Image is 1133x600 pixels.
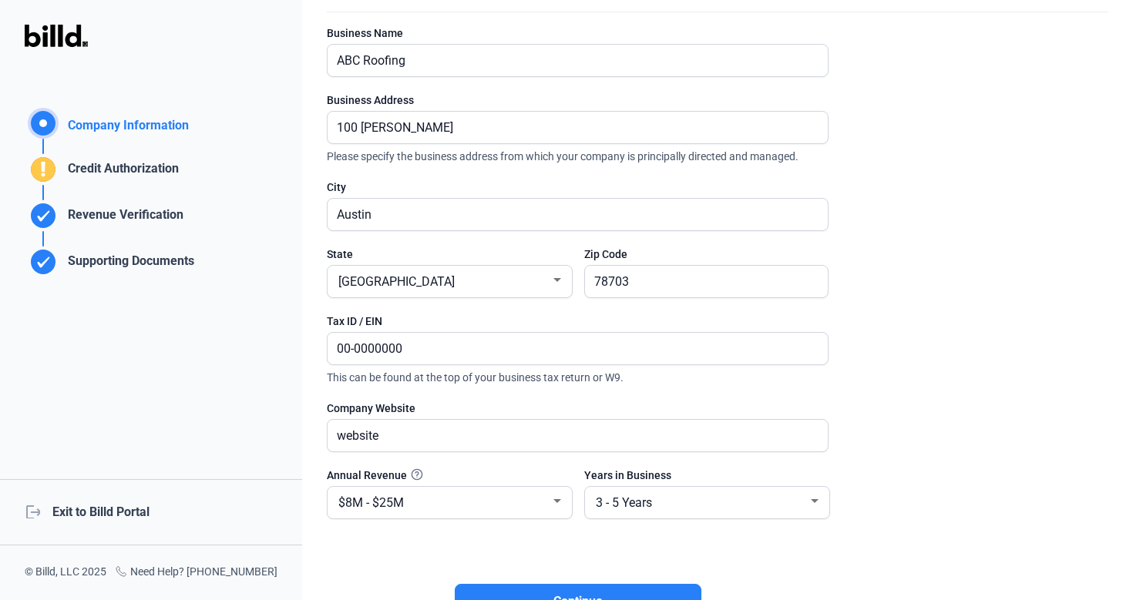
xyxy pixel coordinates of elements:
[62,116,189,139] div: Company Information
[327,25,829,41] div: Business Name
[338,495,404,510] span: $8M - $25M
[327,401,829,416] div: Company Website
[327,179,829,195] div: City
[327,313,829,329] div: Tax ID / EIN
[584,468,829,483] div: Years in Business
[328,333,811,364] input: XX-XXXXXXX
[596,495,652,510] span: 3 - 5 Years
[25,503,40,518] mat-icon: logout
[327,468,571,483] div: Annual Revenue
[584,246,829,262] div: Zip Code
[25,564,106,582] div: © Billd, LLC 2025
[62,206,183,231] div: Revenue Verification
[25,25,88,47] img: Billd Logo
[327,365,829,385] span: This can be found at the top of your business tax return or W9.
[115,564,277,582] div: Need Help? [PHONE_NUMBER]
[338,274,455,289] span: [GEOGRAPHIC_DATA]
[327,144,829,164] span: Please specify the business address from which your company is principally directed and managed.
[62,159,179,185] div: Credit Authorization
[327,92,829,108] div: Business Address
[62,252,194,277] div: Supporting Documents
[327,246,571,262] div: State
